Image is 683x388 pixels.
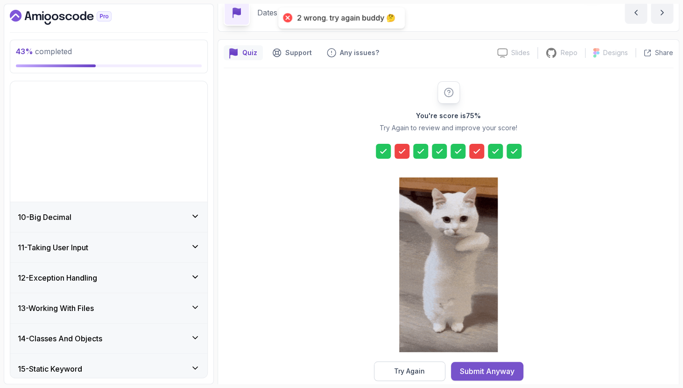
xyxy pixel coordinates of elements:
div: Submit Anyway [460,366,514,377]
button: previous content [625,1,647,24]
h3: 14 - Classes And Objects [18,333,102,344]
p: Designs [603,48,628,57]
p: Support [285,48,312,57]
button: Submit Anyway [451,362,523,381]
button: Share [635,48,673,57]
p: Slides [511,48,530,57]
button: next content [651,1,673,24]
p: Try Again to review and improve your score! [380,123,517,133]
h3: 13 - Working With Files [18,303,94,314]
span: completed [16,47,72,56]
button: quiz button [224,45,263,60]
button: 12-Exception Handling [10,263,207,293]
button: Support button [267,45,317,60]
p: Quiz [242,48,257,57]
h3: 12 - Exception Handling [18,272,97,283]
a: Dashboard [10,10,133,25]
div: 2 wrong. try again buddy 🤔 [297,13,395,23]
button: 10-Big Decimal [10,202,207,232]
p: Repo [561,48,577,57]
p: Any issues? [340,48,379,57]
button: 13-Working With Files [10,293,207,323]
button: 15-Static Keyword [10,354,207,384]
p: Share [655,48,673,57]
img: cool-cat [399,177,498,352]
h2: You're score is 75 % [416,111,481,120]
p: Dates [257,7,277,18]
button: Try Again [374,361,445,381]
button: Feedback button [321,45,385,60]
h3: 10 - Big Decimal [18,212,71,223]
button: 14-Classes And Objects [10,324,207,353]
h3: 11 - Taking User Input [18,242,88,253]
div: Try Again [394,367,425,376]
p: Quiz [287,7,303,18]
button: 11-Taking User Input [10,233,207,262]
h3: 15 - Static Keyword [18,363,82,374]
span: 43 % [16,47,33,56]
